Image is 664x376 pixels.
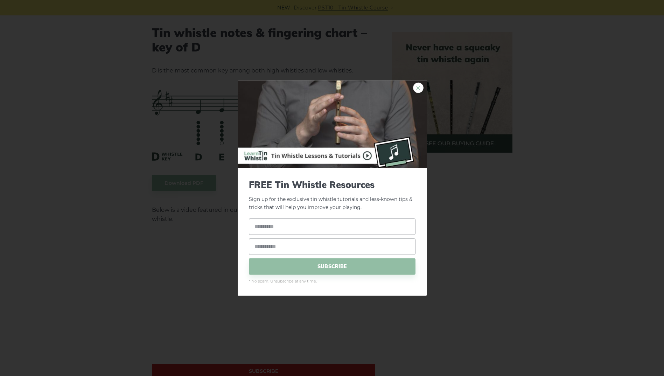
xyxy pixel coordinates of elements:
[413,83,424,93] a: ×
[249,258,415,274] span: SUBSCRIBE
[249,278,415,284] span: * No spam. Unsubscribe at any time.
[249,179,415,190] span: FREE Tin Whistle Resources
[249,179,415,211] p: Sign up for the exclusive tin whistle tutorials and less-known tips & tricks that will help you i...
[238,81,427,168] img: Tin Whistle Buying Guide Preview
